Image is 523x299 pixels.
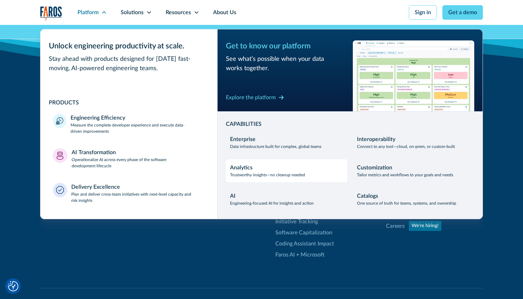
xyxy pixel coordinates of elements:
a: Explore the platform [226,92,284,103]
a: Engineering EfficiencyMeasure the complete developer experience and execute data-driven improvements [49,110,209,139]
p: Engineering-focused AI for insights and action [230,200,314,206]
p: Data infrastructure built for complex, global teams [230,143,321,150]
nav: Platform [40,25,483,219]
div: See what’s possible when your data works together. [226,55,347,73]
a: Faros AI + Microsoft [275,249,324,260]
a: Coding Assistant Impact [275,238,334,249]
button: Cookie Settings [8,281,18,291]
a: home [40,6,62,20]
div: Get to know our platform [226,40,347,52]
div: Enterprise [230,135,256,143]
a: Careers [386,221,405,232]
div: Customization [357,163,392,172]
div: Platform [77,8,99,17]
p: Plan and deliver cross-team initiatives with next-level capacity and risk insights [71,191,205,204]
div: Engineering Efficiency [71,114,125,122]
p: Tailor metrics and workflows to your goals and needs [357,172,453,178]
a: Sign in [409,5,437,20]
a: Get a demo [442,5,483,20]
img: Workflow productivity trends heatmap chart [353,40,474,111]
a: Initiative Tracking [275,216,318,227]
div: Unlock engineering productivity at scale. [49,40,209,52]
div: AI Transformation [72,148,116,157]
a: Delivery ExcellencePlan and deliver cross-team initiatives with next-level capacity and risk insi... [49,179,209,208]
a: CatalogsOne source of truth for teams, systems, and ownership [353,188,474,211]
a: AIEngineering-focused AI for insights and action [226,188,347,211]
div: Delivery Excellence [71,183,120,191]
a: CustomizationTailor metrics and workflows to your goals and needs [353,159,474,182]
div: Analytics [230,163,253,172]
div: AI [230,192,236,200]
img: Revisit consent button [8,281,18,291]
p: One source of truth for teams, systems, and ownership [357,200,456,206]
a: AI TransformationOperationalize AI across every phase of the software development lifecycle [49,144,209,173]
a: InteroperabilityConnect to any tool—cloud, on-prem, or custom-built [353,131,474,154]
div: Explore the platform [226,93,276,102]
div: Interoperability [357,135,395,143]
div: We're hiring! [412,222,439,230]
p: Measure the complete developer experience and execute data-driven improvements [71,122,205,134]
p: Operationalize AI across every phase of the software development lifecycle [72,157,205,169]
a: EnterpriseData infrastructure built for complex, global teams [226,131,347,154]
div: Stay ahead with products designed for [DATE] fast-moving, AI-powered engineering teams. [49,55,209,73]
div: CAPABILITIES [226,120,474,128]
p: Connect to any tool—cloud, on-prem, or custom-built [357,143,455,150]
div: Solutions [121,8,144,17]
div: Catalogs [357,192,378,200]
a: Software Capitalization [275,227,332,238]
div: Resources [166,8,191,17]
div: PRODUCTS [49,99,209,107]
img: Logo of the analytics and reporting company Faros. [40,6,62,20]
p: Trustworthy insights—no cleanup needed [230,172,305,178]
a: AnalyticsTrustworthy insights—no cleanup needed [226,159,347,182]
